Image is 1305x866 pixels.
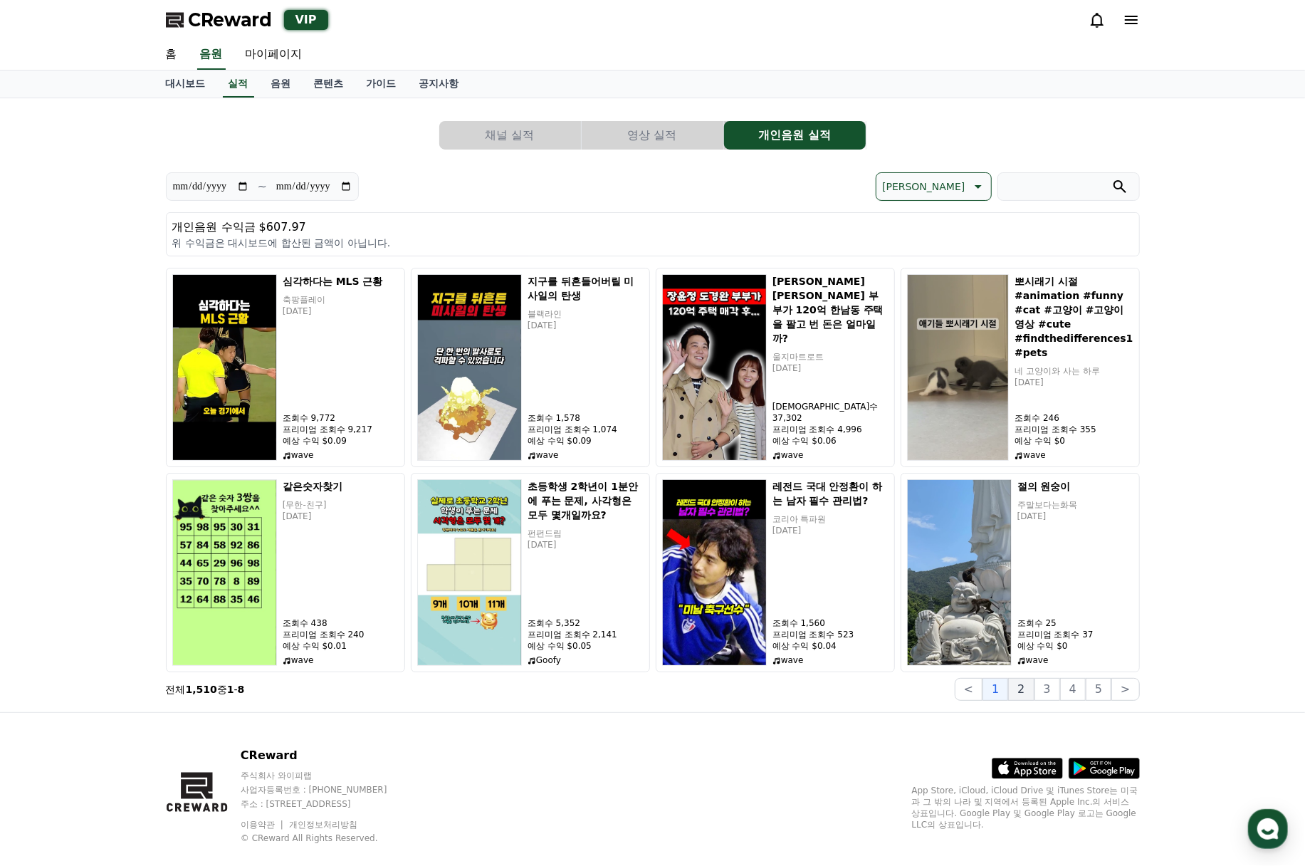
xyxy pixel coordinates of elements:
a: 설정 [184,452,273,487]
p: 예상 수익 $0.01 [283,640,399,652]
span: CReward [189,9,273,31]
p: © CReward All Rights Reserved. [241,833,414,844]
p: 프리미엄 조회수 1,074 [528,424,644,435]
button: 3 [1034,678,1060,701]
h5: [PERSON_NAME] [PERSON_NAME] 부부가 120억 한남동 주택을 팔고 번 돈은 얼마일까? [772,274,889,345]
img: 레전드 국대 안정환이 하는 남자 필수 관리법? [662,479,767,666]
p: 프리미엄 조회수 2,141 [528,629,644,640]
p: wave [772,449,889,461]
a: 실적 [223,71,254,98]
a: 지구를 뒤흔들어버릴 미사일의 탄생 지구를 뒤흔들어버릴 미사일의 탄생 블랙라인 [DATE] 조회수 1,578 프리미엄 조회수 1,074 예상 수익 $0.09 wave [411,268,650,467]
p: 사업자등록번호 : [PHONE_NUMBER] [241,784,414,795]
p: 조회수 1,578 [528,412,644,424]
p: 주식회사 와이피랩 [241,770,414,781]
a: 마이페이지 [234,40,314,70]
span: 설정 [220,473,237,484]
p: 프리미엄 조회수 240 [283,629,399,640]
img: 심각하다는 MLS 근황 [172,274,277,461]
a: 가이드 [355,71,408,98]
a: 초등학생 2학년이 1분안에 푸는 문제, 사각형은 모두 몇개일까요? 초등학생 2학년이 1분안에 푸는 문제, 사각형은 모두 몇개일까요? 펀펀드림 [DATE] 조회수 5,352 프... [411,473,650,672]
p: [DATE] [528,320,644,331]
strong: 8 [238,684,245,695]
h5: 초등학생 2학년이 1분안에 푸는 문제, 사각형은 모두 몇개일까요? [528,479,644,522]
button: < [955,678,982,701]
p: 전체 중 - [166,682,245,697]
button: 5 [1086,678,1111,701]
p: 조회수 25 [1017,617,1133,629]
a: 장윤정 도경완 부부가 120억 한남동 주택을 팔고 번 돈은 얼마일까? [PERSON_NAME] [PERSON_NAME] 부부가 120억 한남동 주택을 팔고 번 돈은 얼마일까?... [656,268,895,467]
p: 조회수 246 [1015,412,1133,424]
p: [DATE] [283,511,399,522]
p: [DATE] [772,525,889,536]
p: 프리미엄 조회수 37 [1017,629,1133,640]
p: 프리미엄 조회수 9,217 [283,424,399,435]
a: 이용약관 [241,820,285,830]
p: 주말보다는화목 [1017,499,1133,511]
p: wave [283,654,399,666]
p: 예상 수익 $0 [1015,435,1133,447]
p: Goofy [528,654,644,666]
h5: 절의 원숭이 [1017,479,1133,494]
p: 주소 : [STREET_ADDRESS] [241,798,414,810]
a: 심각하다는 MLS 근황 심각하다는 MLS 근황 축팡플레이 [DATE] 조회수 9,772 프리미엄 조회수 9,217 예상 수익 $0.09 wave [166,268,405,467]
a: 개인정보처리방침 [289,820,357,830]
img: 초등학생 2학년이 1분안에 푸는 문제, 사각형은 모두 몇개일까요? [417,479,522,666]
a: 개인음원 실적 [724,121,866,150]
p: 조회수 1,560 [772,617,889,629]
a: 홈 [154,40,189,70]
p: [DEMOGRAPHIC_DATA]수 37,302 [772,401,889,424]
p: CReward [241,747,414,764]
button: [PERSON_NAME] [876,172,991,201]
a: CReward [166,9,273,31]
img: 같은숫자찾기 [172,479,277,666]
a: 영상 실적 [582,121,724,150]
p: 울지마트로트 [772,351,889,362]
a: 콘텐츠 [303,71,355,98]
button: 2 [1008,678,1034,701]
p: 예상 수익 $0.04 [772,640,889,652]
p: 펀펀드림 [528,528,644,539]
p: 축팡플레이 [283,294,399,306]
p: [DATE] [283,306,399,317]
p: wave [528,449,644,461]
button: 1 [982,678,1008,701]
p: 코리아 특파원 [772,513,889,525]
p: 프리미엄 조회수 523 [772,629,889,640]
h5: 심각하다는 MLS 근황 [283,274,399,288]
button: > [1111,678,1139,701]
button: 채널 실적 [439,121,581,150]
p: 조회수 5,352 [528,617,644,629]
a: 음원 [260,71,303,98]
button: 영상 실적 [582,121,723,150]
h5: 같은숫자찾기 [283,479,399,494]
p: [DATE] [1017,511,1133,522]
strong: 1 [227,684,234,695]
a: 채널 실적 [439,121,582,150]
a: 공지사항 [408,71,471,98]
a: 대시보드 [154,71,217,98]
img: 뽀시래기 시절 #animation #funny #cat #고양이 #고양이영상 #cute #findthedifferences1 #pets [907,274,1010,461]
p: App Store, iCloud, iCloud Drive 및 iTunes Store는 미국과 그 밖의 나라 및 지역에서 등록된 Apple Inc.의 서비스 상표입니다. Goo... [912,785,1140,830]
img: 장윤정 도경완 부부가 120억 한남동 주택을 팔고 번 돈은 얼마일까? [662,274,767,461]
h5: 레전드 국대 안정환이 하는 남자 필수 관리법? [772,479,889,508]
a: 대화 [94,452,184,487]
p: 프리미엄 조회수 4,996 [772,424,889,435]
img: 절의 원숭이 [907,479,1012,666]
img: 지구를 뒤흔들어버릴 미사일의 탄생 [417,274,522,461]
p: 위 수익금은 대시보드에 합산된 금액이 아닙니다. [172,236,1133,250]
p: [DATE] [528,539,644,551]
p: 예상 수익 $0.09 [283,435,399,447]
p: [DATE] [772,362,889,374]
p: wave [1015,449,1133,461]
h5: 뽀시래기 시절 #animation #funny #cat #고양이 #고양이영상 #cute #findthedifferences1 #pets [1015,274,1133,360]
a: 절의 원숭이 절의 원숭이 주말보다는화목 [DATE] 조회수 25 프리미엄 조회수 37 예상 수익 $0 wave [901,473,1140,672]
p: wave [772,654,889,666]
p: 예상 수익 $0.09 [528,435,644,447]
p: 네 고양이와 사는 하루 [1015,365,1133,377]
a: 홈 [4,452,94,487]
button: 4 [1060,678,1086,701]
p: 조회수 438 [283,617,399,629]
a: 음원 [197,40,226,70]
div: VIP [284,10,328,30]
p: wave [283,449,399,461]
